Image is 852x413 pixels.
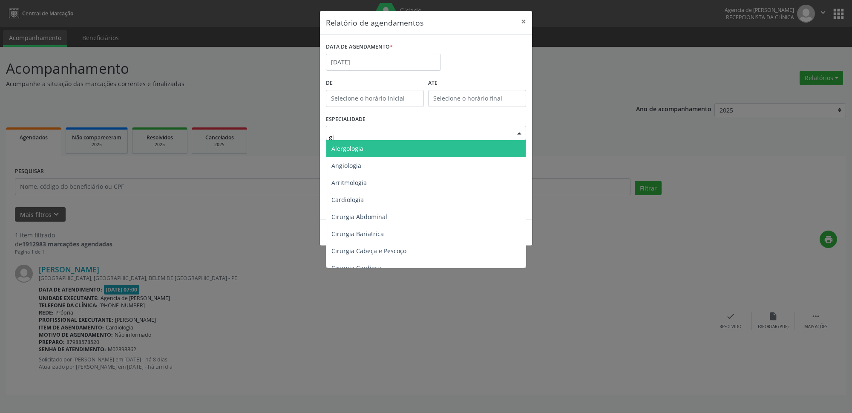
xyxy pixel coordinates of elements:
[428,90,526,107] input: Selecione o horário final
[331,247,406,255] span: Cirurgia Cabeça e Pescoço
[326,113,366,126] label: ESPECIALIDADE
[428,77,526,90] label: ATÉ
[326,54,441,71] input: Selecione uma data ou intervalo
[326,77,424,90] label: De
[331,213,387,221] span: Cirurgia Abdominal
[515,11,532,32] button: Close
[331,264,381,272] span: Cirurgia Cardiaca
[326,40,393,54] label: DATA DE AGENDAMENTO
[331,179,367,187] span: Arritmologia
[329,129,509,146] input: Seleciona uma especialidade
[331,196,364,204] span: Cardiologia
[331,230,384,238] span: Cirurgia Bariatrica
[326,90,424,107] input: Selecione o horário inicial
[331,162,361,170] span: Angiologia
[331,144,363,153] span: Alergologia
[326,17,423,28] h5: Relatório de agendamentos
